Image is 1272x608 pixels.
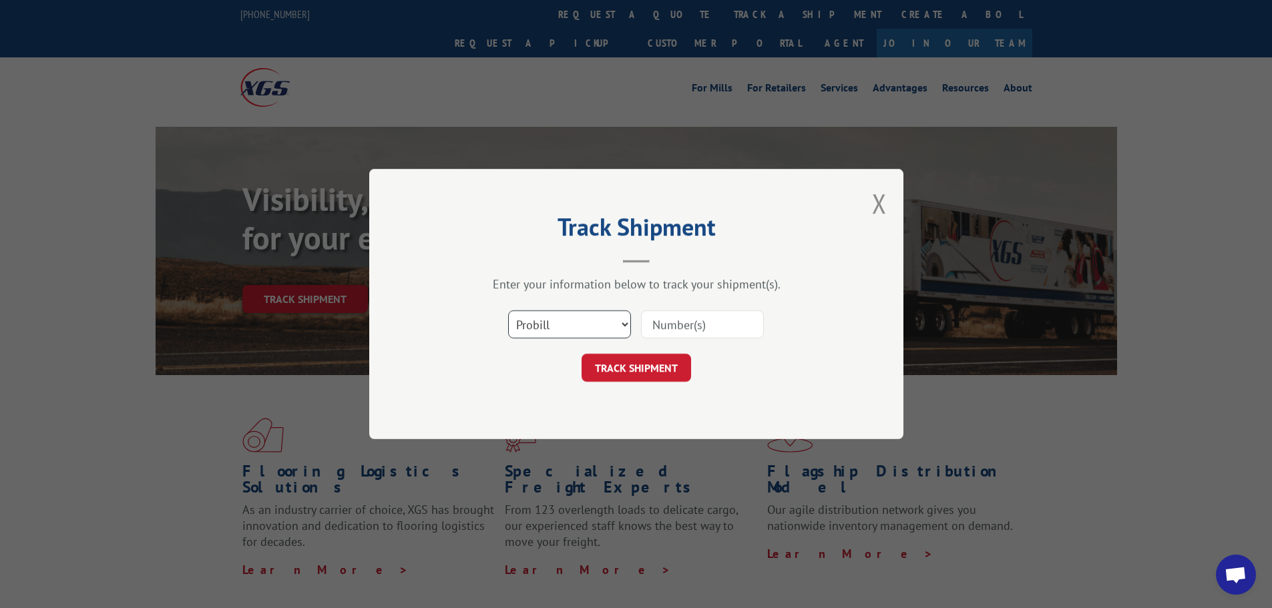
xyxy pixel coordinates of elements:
input: Number(s) [641,310,764,338]
div: Enter your information below to track your shipment(s). [436,276,837,292]
button: TRACK SHIPMENT [582,354,691,382]
div: Open chat [1216,555,1256,595]
h2: Track Shipment [436,218,837,243]
button: Close modal [872,186,887,221]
